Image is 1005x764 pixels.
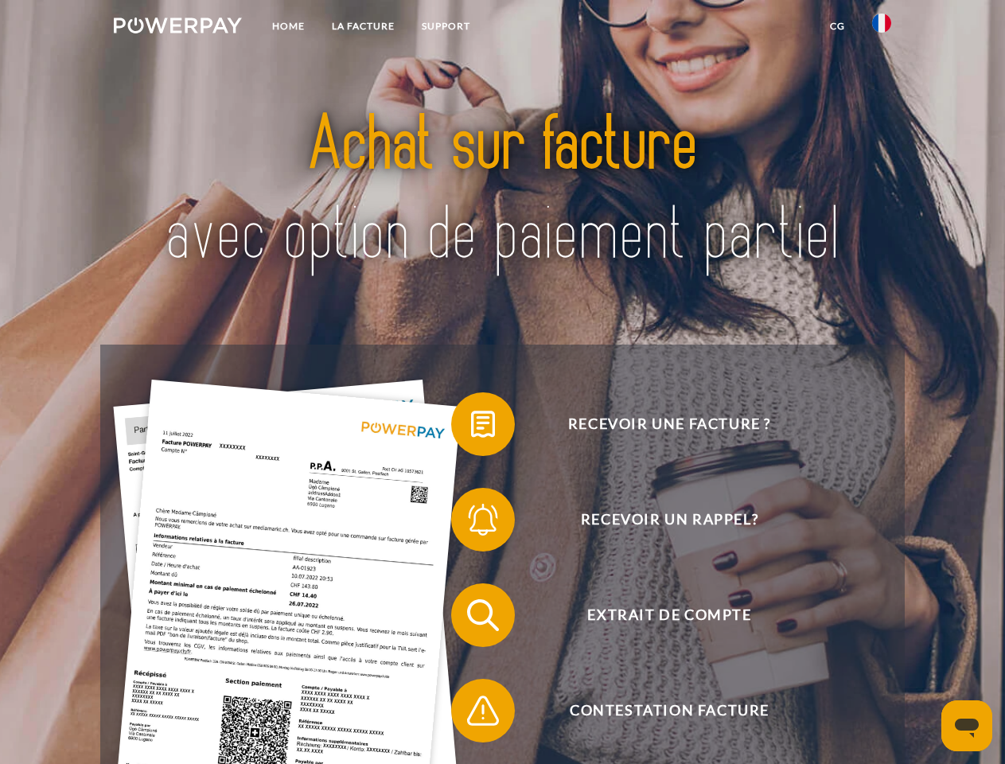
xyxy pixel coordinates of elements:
span: Extrait de compte [474,583,864,647]
span: Contestation Facture [474,679,864,743]
img: qb_warning.svg [463,691,503,731]
span: Recevoir un rappel? [474,488,864,552]
span: Recevoir une facture ? [474,392,864,456]
a: Support [408,12,484,41]
button: Recevoir un rappel? [451,488,865,552]
img: qb_search.svg [463,595,503,635]
button: Recevoir une facture ? [451,392,865,456]
a: Home [259,12,318,41]
button: Contestation Facture [451,679,865,743]
img: qb_bell.svg [463,500,503,540]
img: fr [872,14,891,33]
a: CG [816,12,859,41]
iframe: Bouton de lancement de la fenêtre de messagerie [941,700,992,751]
a: LA FACTURE [318,12,408,41]
img: logo-powerpay-white.svg [114,18,242,33]
img: qb_bill.svg [463,404,503,444]
button: Extrait de compte [451,583,865,647]
img: title-powerpay_fr.svg [152,76,853,305]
